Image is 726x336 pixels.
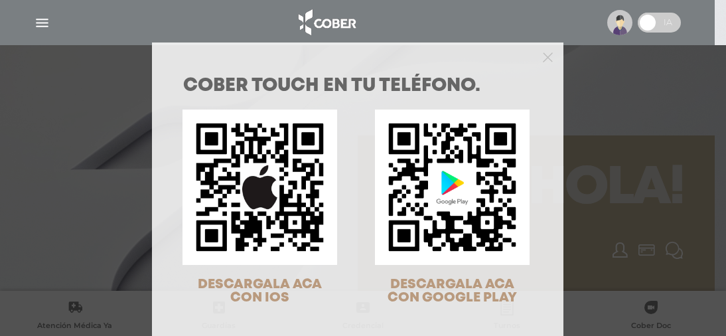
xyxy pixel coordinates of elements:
[182,110,337,264] img: qr-code
[388,278,517,304] span: DESCARGALA ACA CON GOOGLE PLAY
[198,278,322,304] span: DESCARGALA ACA CON IOS
[375,110,530,264] img: qr-code
[543,50,553,62] button: Close
[183,77,532,96] h1: COBER TOUCH en tu teléfono.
